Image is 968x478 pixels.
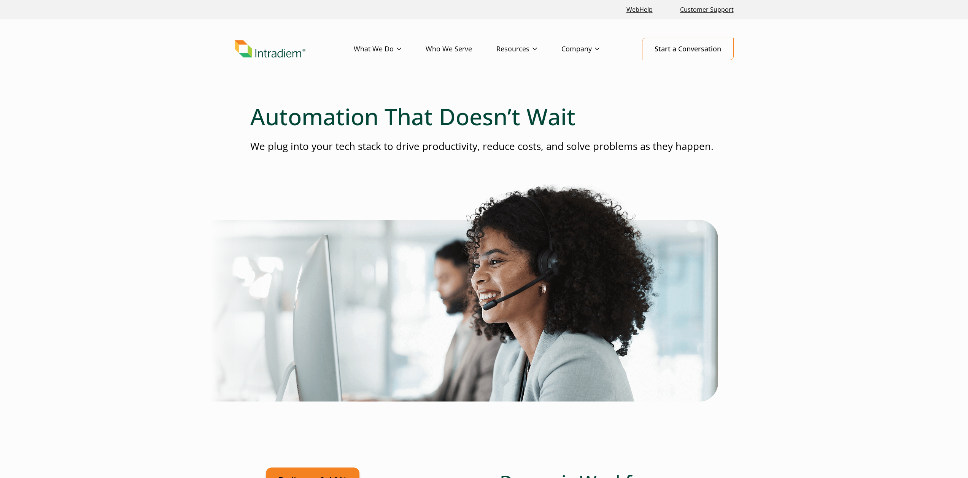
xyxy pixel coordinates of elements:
a: Company [561,38,624,60]
a: Link to homepage of Intradiem [235,40,354,58]
a: Resources [496,38,561,60]
h1: Automation That Doesn’t Wait [250,103,718,130]
p: We plug into your tech stack to drive productivity, reduce costs, and solve problems as they happen. [250,139,718,153]
a: Customer Support [677,2,737,18]
a: What We Do [354,38,426,60]
img: Intradiem [235,40,305,58]
a: Link opens in a new window [623,2,656,18]
a: Start a Conversation [642,38,734,60]
img: Platform [210,184,718,402]
a: Who We Serve [426,38,496,60]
